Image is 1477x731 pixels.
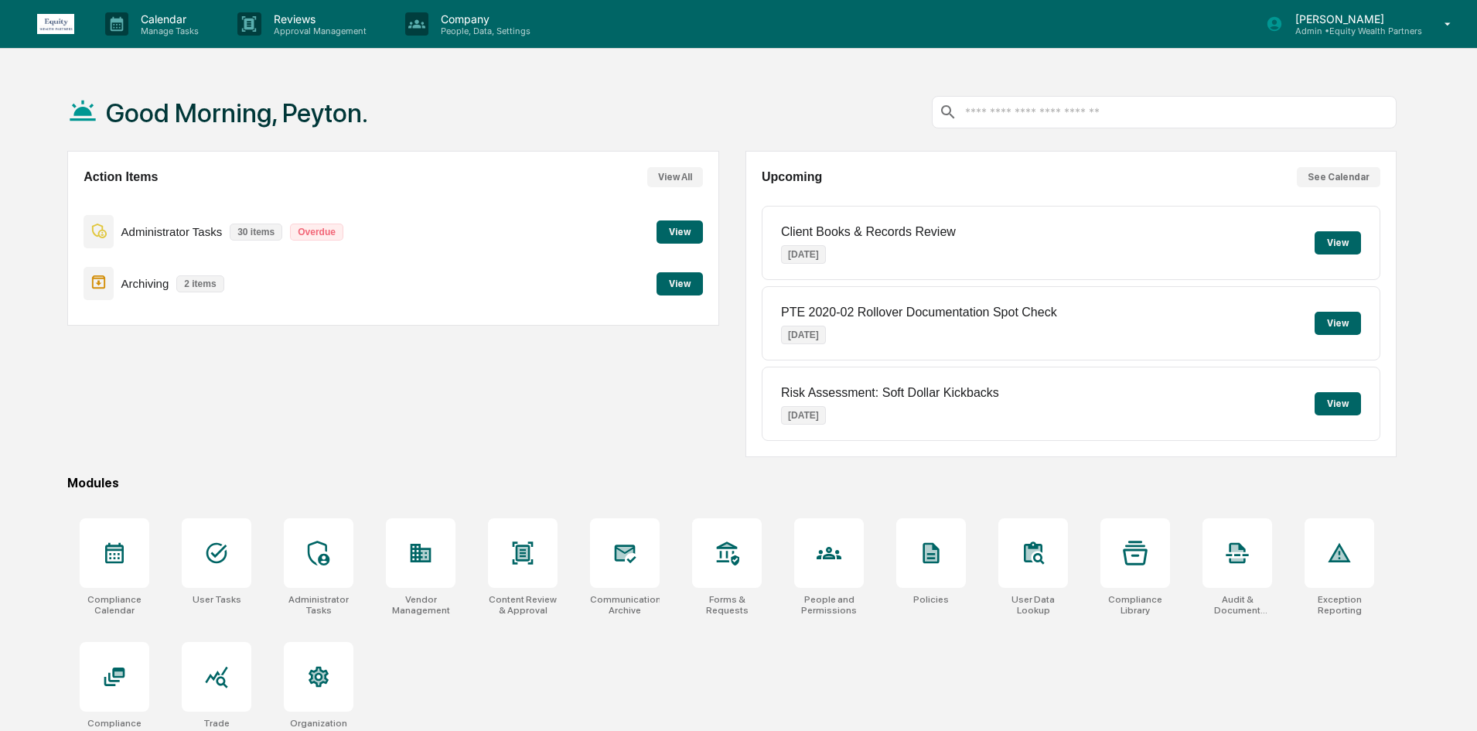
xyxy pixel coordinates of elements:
button: View [1315,231,1361,254]
button: View [657,272,703,295]
button: See Calendar [1297,167,1380,187]
p: PTE 2020-02 Rollover Documentation Spot Check [781,306,1057,319]
div: Exception Reporting [1305,594,1374,616]
h1: Good Morning, Peyton. [106,97,368,128]
p: [DATE] [781,326,826,344]
button: View [1315,312,1361,335]
p: [DATE] [781,406,826,425]
p: Client Books & Records Review [781,225,956,239]
p: Risk Assessment: Soft Dollar Kickbacks [781,386,999,400]
div: Administrator Tasks [284,594,353,616]
iframe: Open customer support [1428,680,1469,722]
div: People and Permissions [794,594,864,616]
div: Modules [67,476,1397,490]
div: Content Review & Approval [488,594,558,616]
div: User Tasks [193,594,241,605]
p: Archiving [121,277,169,290]
div: Communications Archive [590,594,660,616]
div: User Data Lookup [998,594,1068,616]
p: Calendar [128,12,206,26]
p: Admin • Equity Wealth Partners [1283,26,1422,36]
button: View [1315,392,1361,415]
p: [DATE] [781,245,826,264]
p: 30 items [230,224,282,241]
p: 2 items [176,275,223,292]
p: [PERSON_NAME] [1283,12,1422,26]
div: Policies [913,594,949,605]
button: View All [647,167,703,187]
div: Vendor Management [386,594,455,616]
p: People, Data, Settings [428,26,538,36]
h2: Upcoming [762,170,822,184]
div: Compliance Library [1100,594,1170,616]
a: View [657,224,703,238]
p: Reviews [261,12,374,26]
p: Manage Tasks [128,26,206,36]
p: Approval Management [261,26,374,36]
img: logo [37,14,74,34]
button: View [657,220,703,244]
div: Compliance Calendar [80,594,149,616]
a: View [657,275,703,290]
h2: Action Items [84,170,158,184]
p: Company [428,12,538,26]
p: Administrator Tasks [121,225,223,238]
div: Audit & Document Logs [1202,594,1272,616]
p: Overdue [290,224,343,241]
div: Forms & Requests [692,594,762,616]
